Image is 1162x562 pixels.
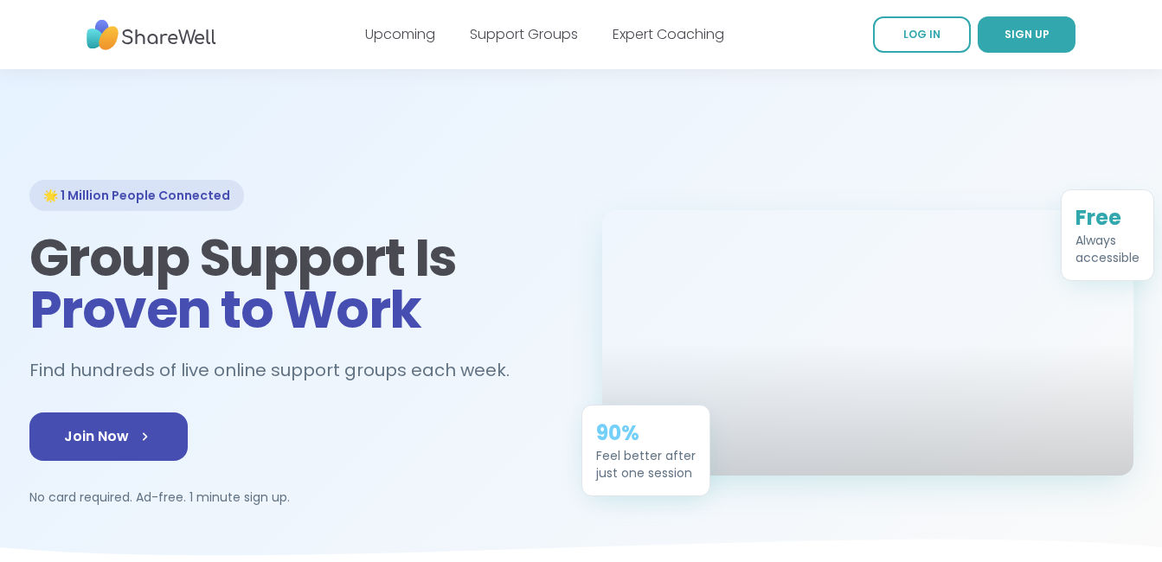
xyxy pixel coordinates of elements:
div: Free [1075,204,1140,232]
span: Join Now [64,426,153,447]
a: Upcoming [365,24,435,44]
div: Feel better after just one session [596,447,696,482]
p: No card required. Ad-free. 1 minute sign up. [29,489,561,506]
span: LOG IN [903,27,941,42]
div: 90% [596,419,696,447]
a: SIGN UP [978,16,1075,53]
h1: Group Support Is [29,232,561,335]
a: Join Now [29,412,188,461]
span: SIGN UP [1005,27,1050,42]
a: Support Groups [470,24,578,44]
div: Always accessible [1075,232,1140,266]
span: Proven to Work [29,273,421,346]
a: Expert Coaching [613,24,724,44]
img: ShareWell Nav Logo [87,11,216,59]
h2: Find hundreds of live online support groups each week. [29,356,528,385]
a: LOG IN [873,16,971,53]
div: 🌟 1 Million People Connected [29,180,244,211]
